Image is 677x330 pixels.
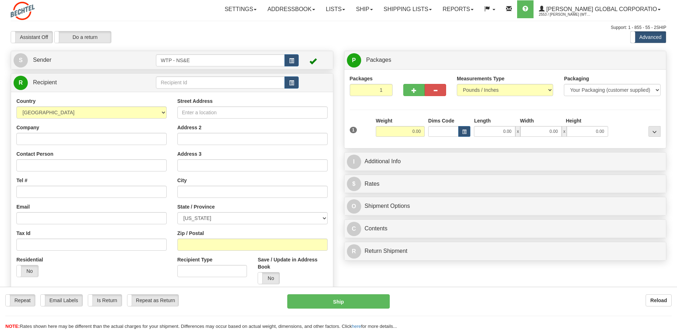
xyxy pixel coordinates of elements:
input: Sender Id [156,54,284,66]
label: Height [566,117,581,124]
label: Weight [376,117,392,124]
span: Packages [366,57,391,63]
span: R [347,244,361,259]
a: OShipment Options [347,199,664,214]
label: No [17,265,38,277]
label: Advanced [631,31,666,43]
label: State / Province [177,203,215,210]
label: Measurements Type [457,75,505,82]
a: $Rates [347,177,664,191]
label: Repeat [6,295,35,306]
img: logo2553.jpg [11,2,35,20]
label: Address 2 [177,124,202,131]
a: Addressbook [262,0,320,18]
span: Recipient [33,79,57,85]
div: ... [648,126,661,137]
input: Recipient Id [156,76,284,89]
label: Street Address [177,97,213,105]
label: Contact Person [16,150,53,157]
input: Enter a location [177,106,328,119]
label: Assistant Off [11,31,52,43]
label: Company [16,124,39,131]
label: Packaging [564,75,589,82]
label: Address 3 [177,150,202,157]
span: NOTE: [5,324,20,329]
span: P [347,53,361,67]
span: S [14,53,28,67]
a: here [352,324,361,329]
label: Country [16,97,36,105]
a: Lists [320,0,350,18]
a: CContents [347,221,664,236]
label: Save / Update in Address Book [258,256,327,270]
a: Ship [350,0,378,18]
label: Email Labels [41,295,82,306]
button: Reload [646,294,672,306]
label: Width [520,117,534,124]
span: C [347,222,361,236]
label: Repeat as Return [127,295,178,306]
span: 2553 / [PERSON_NAME] (WTCC) [PERSON_NAME] [539,11,592,18]
span: Sender [33,57,51,63]
a: Settings [219,0,262,18]
label: Length [474,117,491,124]
label: Do a return [55,31,111,43]
span: O [347,199,361,214]
label: Tax Id [16,230,30,237]
a: IAdditional Info [347,154,664,169]
label: Zip / Postal [177,230,204,237]
a: RReturn Shipment [347,244,664,259]
label: Dims Code [428,117,454,124]
span: I [347,155,361,169]
span: x [562,126,567,137]
label: Recipient Type [177,256,213,263]
a: Shipping lists [378,0,437,18]
label: Packages [350,75,373,82]
a: S Sender [14,53,156,67]
label: Residential [16,256,43,263]
div: Support: 1 - 855 - 55 - 2SHIP [11,25,666,31]
label: City [177,177,187,184]
label: No [258,272,279,284]
a: Reports [437,0,479,18]
span: 1 [350,127,357,133]
span: x [515,126,520,137]
span: R [14,76,28,90]
a: R Recipient [14,75,140,90]
label: Email [16,203,30,210]
button: Ship [287,294,389,309]
span: $ [347,177,361,191]
a: P Packages [347,53,664,67]
label: Is Return [88,295,122,306]
span: [PERSON_NAME] Global Corporatio [545,6,657,12]
iframe: chat widget [661,129,676,201]
label: Tel # [16,177,27,184]
a: [PERSON_NAME] Global Corporatio 2553 / [PERSON_NAME] (WTCC) [PERSON_NAME] [534,0,666,18]
b: Reload [650,297,667,303]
